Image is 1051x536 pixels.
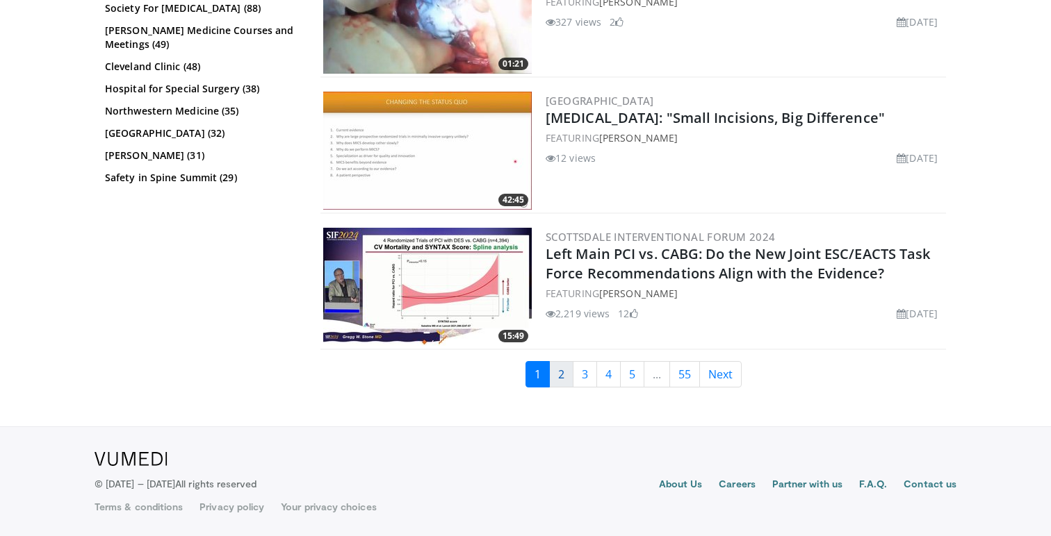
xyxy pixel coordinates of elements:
[546,306,610,321] li: 2,219 views
[105,104,296,118] a: Northwestern Medicine (35)
[105,126,296,140] a: [GEOGRAPHIC_DATA] (32)
[699,361,742,387] a: Next
[498,330,528,342] span: 15:49
[772,477,842,494] a: Partner with us
[859,477,887,494] a: F.A.Q.
[897,306,938,321] li: [DATE]
[498,194,528,206] span: 42:45
[323,228,532,346] img: 804763f7-07f7-49b9-8ed1-bf3ac217c964.300x170_q85_crop-smart_upscale.jpg
[498,58,528,70] span: 01:21
[546,244,931,283] a: Left Main PCI vs. CABG: Do the New Joint ESC/EACTS Task Force Recommendations Align with the Evid...
[546,15,601,29] li: 327 views
[105,1,296,15] a: Society For [MEDICAL_DATA] (88)
[175,478,256,489] span: All rights reserved
[546,108,885,127] a: [MEDICAL_DATA]: "Small Incisions, Big Difference"
[546,286,943,301] div: FEATURING
[323,92,532,210] img: 67891cf3-4537-4686-afa0-5c640f31ee72.300x170_q85_crop-smart_upscale.jpg
[546,151,596,165] li: 12 views
[659,477,703,494] a: About Us
[105,171,296,185] a: Safety in Spine Summit (29)
[105,82,296,96] a: Hospital for Special Surgery (38)
[904,477,956,494] a: Contact us
[320,361,946,387] nav: Search results pages
[199,500,264,514] a: Privacy policy
[618,306,637,321] li: 12
[599,131,678,144] a: [PERSON_NAME]
[95,452,168,466] img: VuMedi Logo
[525,361,550,387] a: 1
[281,500,376,514] a: Your privacy choices
[105,60,296,74] a: Cleveland Clinic (48)
[669,361,700,387] a: 55
[599,287,678,300] a: [PERSON_NAME]
[897,15,938,29] li: [DATE]
[323,92,532,210] a: 42:45
[719,477,756,494] a: Careers
[546,131,943,145] div: FEATURING
[549,361,573,387] a: 2
[573,361,597,387] a: 3
[897,151,938,165] li: [DATE]
[95,477,257,491] p: © [DATE] – [DATE]
[105,149,296,162] a: [PERSON_NAME] (31)
[323,228,532,346] a: 15:49
[596,361,621,387] a: 4
[105,24,296,51] a: [PERSON_NAME] Medicine Courses and Meetings (49)
[546,230,775,244] a: Scottsdale Interventional Forum 2024
[546,94,654,108] a: [GEOGRAPHIC_DATA]
[95,500,183,514] a: Terms & conditions
[620,361,644,387] a: 5
[610,15,624,29] li: 2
